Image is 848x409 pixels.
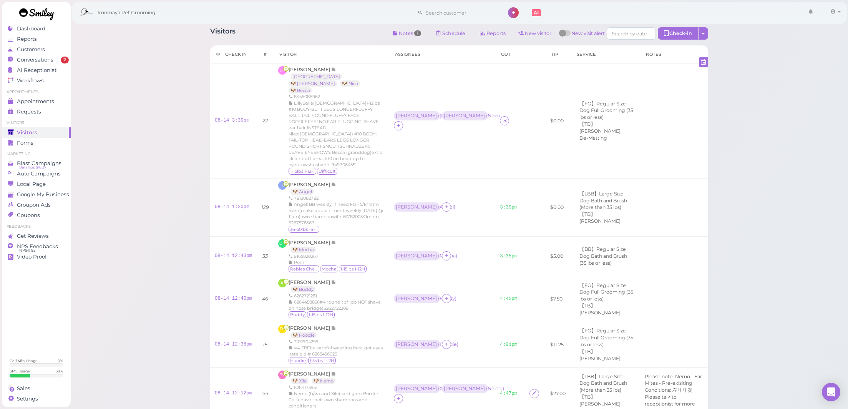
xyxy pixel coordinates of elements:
div: [PERSON_NAME] ( Xile ) [396,386,438,391]
li: Marketing [2,151,71,157]
span: Hoodie [289,357,307,364]
div: 6264175951 [289,384,385,391]
span: Note [331,67,336,72]
i: 33 [262,253,268,259]
li: 【FG】Regular Size Dog Full Grooming (35 lbs or less) [578,100,636,121]
a: [PERSON_NAME] 🐶 Mocha [289,240,336,252]
a: [GEOGRAPHIC_DATA] [290,73,342,80]
div: [PERSON_NAME] ( Mocha ) [396,253,438,259]
span: Rabies Checked [289,265,319,272]
a: Reports [2,34,71,44]
th: Tip [546,45,571,63]
a: Groupon Ads [2,200,71,210]
a: [PERSON_NAME] 🐶 Angel [289,182,336,194]
a: Auto Campaigns [2,169,71,179]
a: 08-14 12:40pm [215,296,252,301]
div: SMS Usage [10,369,30,374]
div: 3102904299 [289,339,385,345]
div: [PERSON_NAME] ( Nemo ) [444,386,486,391]
div: [PERSON_NAME] ( Buddy ) [396,296,438,301]
a: Dashboard [2,23,71,34]
a: [PERSON_NAME] 🐶 Hoodie [289,325,336,338]
li: 【TB】[PERSON_NAME] [578,211,636,225]
a: 3:39pm [500,205,517,210]
div: 8456086962 [289,93,385,100]
div: 9165828267 [289,253,367,259]
a: 08-14 12:38pm [215,342,252,347]
span: 1 [414,30,421,36]
i: 44 [262,391,268,396]
li: 【BB】Regular Size Dog Bath and Brush (35 lbs or less) [578,246,636,267]
a: Settings [2,394,71,404]
div: Check-in [658,27,699,40]
span: GT [278,66,287,75]
span: TC [278,371,287,379]
span: AI Receptionist [17,67,56,73]
span: Workflows [17,77,44,84]
span: Auto Campaigns [17,170,61,177]
a: Conversations 2 [2,55,71,65]
span: Sales [17,385,30,392]
a: 🐶 [PERSON_NAME] [289,80,337,87]
span: Blast Campaigns [17,160,61,167]
li: De-Matting [578,135,609,142]
span: Groupon Ads [17,202,51,208]
div: [PERSON_NAME] ( Nico ) [444,113,486,119]
th: Check in [210,45,257,63]
a: [PERSON_NAME] 🐶 Xile 🐶 Nemo [289,371,339,384]
i: 22 [262,118,268,124]
a: New visitor [512,27,558,40]
div: [PERSON_NAME] (Hoodie) [394,340,442,350]
a: 08-14 12:12pm [215,391,252,396]
span: 1-15lbs 1-12H [308,357,336,364]
span: Video Proof [17,254,47,260]
a: 4:45pm [500,296,517,302]
div: [PERSON_NAME] (Mocha) [394,251,442,261]
h1: Visitors [210,27,236,42]
input: Search customer [423,7,498,19]
a: Visitors [2,127,71,138]
div: [PERSON_NAME] (Xile) [PERSON_NAME] (Nemo) [394,384,490,394]
span: Pom [294,260,304,265]
a: 🐶 Becca [289,87,312,93]
span: Balance: $16.37 [19,164,46,170]
th: Notes [640,45,708,63]
span: Visitors [17,129,37,136]
li: Appointments [2,89,71,95]
div: [PERSON_NAME] ([PERSON_NAME]) [PERSON_NAME] (Nico) [394,111,490,121]
div: 0 % [58,358,63,363]
button: Notes 1 [386,27,428,40]
td: $0.00 [546,63,571,179]
span: Difficult [317,168,337,175]
a: 08-14 3:39pm [215,118,249,123]
a: Schedule [430,27,472,40]
span: QN [278,239,287,248]
a: 🐶 Hoodie [290,332,317,338]
span: Google My Business [17,191,69,198]
span: Ironmaya Pet Grooming [98,2,156,23]
input: Search by date [607,27,656,40]
span: [PERSON_NAME] [289,325,331,331]
a: Forms [2,138,71,148]
li: 【FG】Regular Size Dog Full Grooming (35 lbs or less) [578,327,636,348]
span: LillyBelle([DEMOGRAPHIC_DATA])-12lbs #10 BODY-BUTT LEGS LONGERFLUFFY BALL TAIL ROUND FLUFFY FACE ... [289,100,383,168]
span: Local Page [17,181,46,187]
span: Conversations [17,57,53,63]
span: [PERSON_NAME] [289,240,331,245]
div: Call Min. Usage [10,358,38,363]
a: Get Reviews [2,231,71,241]
a: NPS Feedbacks NPS® 95 [2,241,71,252]
a: AI Receptionist [2,65,71,75]
a: 🐶 Nemo [312,378,335,384]
span: Customers [17,46,45,53]
div: Open Intercom Messenger [822,383,840,401]
a: 4:47pm [500,391,517,396]
li: 【TB】[PERSON_NAME] [578,394,636,407]
span: JC [278,279,287,287]
span: Note [331,279,336,285]
span: DS [278,325,287,333]
span: New visit alert [571,30,605,42]
a: 🐶 Nico [340,80,360,87]
i: 46 [262,296,268,302]
span: Dashboard [17,25,45,32]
